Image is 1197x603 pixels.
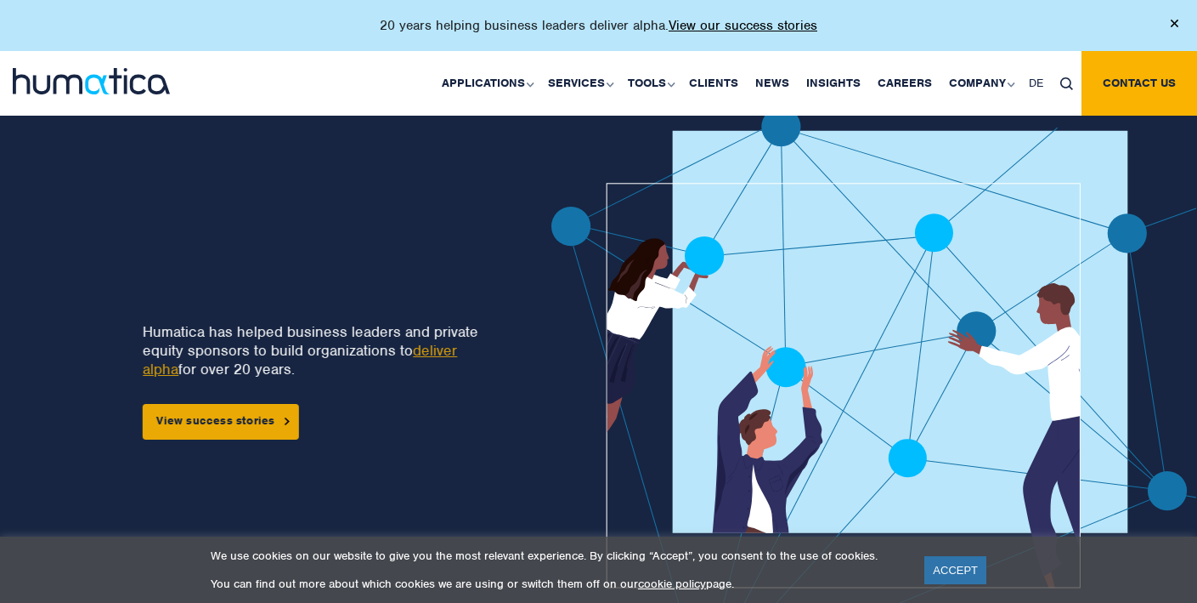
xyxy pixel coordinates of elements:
[1060,77,1073,90] img: search_icon
[211,549,903,563] p: We use cookies on our website to give you the most relevant experience. By clicking “Accept”, you...
[1081,51,1197,116] a: Contact us
[143,341,457,378] a: deliver alpha
[1029,76,1043,90] span: DE
[619,51,680,116] a: Tools
[143,322,493,378] p: Humatica has helped business leaders and private equity sponsors to build organizations to for ov...
[638,577,706,591] a: cookie policy
[798,51,869,116] a: Insights
[1020,51,1052,116] a: DE
[539,51,619,116] a: Services
[380,17,817,34] p: 20 years helping business leaders deliver alpha.
[940,51,1020,116] a: Company
[211,577,903,591] p: You can find out more about which cookies we are using or switch them off on our page.
[285,418,290,425] img: arrowicon
[433,51,539,116] a: Applications
[869,51,940,116] a: Careers
[143,404,299,440] a: View success stories
[669,17,817,34] a: View our success stories
[13,68,170,94] img: logo
[747,51,798,116] a: News
[680,51,747,116] a: Clients
[924,556,986,584] a: ACCEPT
